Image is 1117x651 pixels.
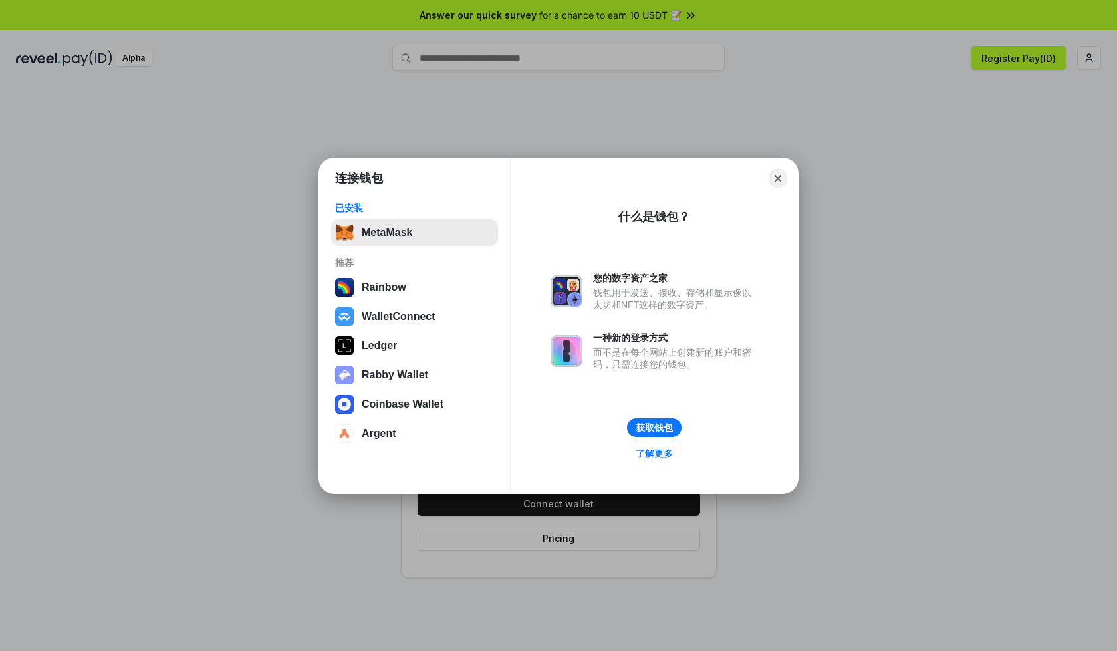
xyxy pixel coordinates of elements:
[335,395,354,414] img: svg+xml,%3Csvg%20width%3D%2228%22%20height%3D%2228%22%20viewBox%3D%220%200%2028%2028%22%20fill%3D...
[628,445,681,462] a: 了解更多
[335,336,354,355] img: svg+xml,%3Csvg%20xmlns%3D%22http%3A%2F%2Fwww.w3.org%2F2000%2Fsvg%22%20width%3D%2228%22%20height%3...
[335,424,354,443] img: svg+xml,%3Csvg%20width%3D%2228%22%20height%3D%2228%22%20viewBox%3D%220%200%2028%2028%22%20fill%3D...
[551,335,582,367] img: svg+xml,%3Csvg%20xmlns%3D%22http%3A%2F%2Fwww.w3.org%2F2000%2Fsvg%22%20fill%3D%22none%22%20viewBox...
[636,422,673,434] div: 获取钱包
[335,278,354,297] img: svg+xml,%3Csvg%20width%3D%22120%22%20height%3D%22120%22%20viewBox%3D%220%200%20120%20120%22%20fil...
[331,332,498,359] button: Ledger
[335,170,383,186] h1: 连接钱包
[331,391,498,418] button: Coinbase Wallet
[335,223,354,242] img: svg+xml,%3Csvg%20fill%3D%22none%22%20height%3D%2233%22%20viewBox%3D%220%200%2035%2033%22%20width%...
[362,227,412,239] div: MetaMask
[335,202,494,214] div: 已安装
[362,428,396,440] div: Argent
[618,209,690,225] div: 什么是钱包？
[593,287,758,311] div: 钱包用于发送、接收、存储和显示像以太坊和NFT这样的数字资产。
[335,257,494,269] div: 推荐
[362,311,435,323] div: WalletConnect
[593,332,758,344] div: 一种新的登录方式
[636,448,673,459] div: 了解更多
[769,169,787,188] button: Close
[593,346,758,370] div: 而不是在每个网站上创建新的账户和密码，只需连接您的钱包。
[362,369,428,381] div: Rabby Wallet
[331,274,498,301] button: Rainbow
[362,340,397,352] div: Ledger
[362,281,406,293] div: Rainbow
[593,272,758,284] div: 您的数字资产之家
[331,362,498,388] button: Rabby Wallet
[331,219,498,246] button: MetaMask
[551,275,582,307] img: svg+xml,%3Csvg%20xmlns%3D%22http%3A%2F%2Fwww.w3.org%2F2000%2Fsvg%22%20fill%3D%22none%22%20viewBox...
[331,303,498,330] button: WalletConnect
[335,366,354,384] img: svg+xml,%3Csvg%20xmlns%3D%22http%3A%2F%2Fwww.w3.org%2F2000%2Fsvg%22%20fill%3D%22none%22%20viewBox...
[627,418,682,437] button: 获取钱包
[362,398,443,410] div: Coinbase Wallet
[331,420,498,447] button: Argent
[335,307,354,326] img: svg+xml,%3Csvg%20width%3D%2228%22%20height%3D%2228%22%20viewBox%3D%220%200%2028%2028%22%20fill%3D...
